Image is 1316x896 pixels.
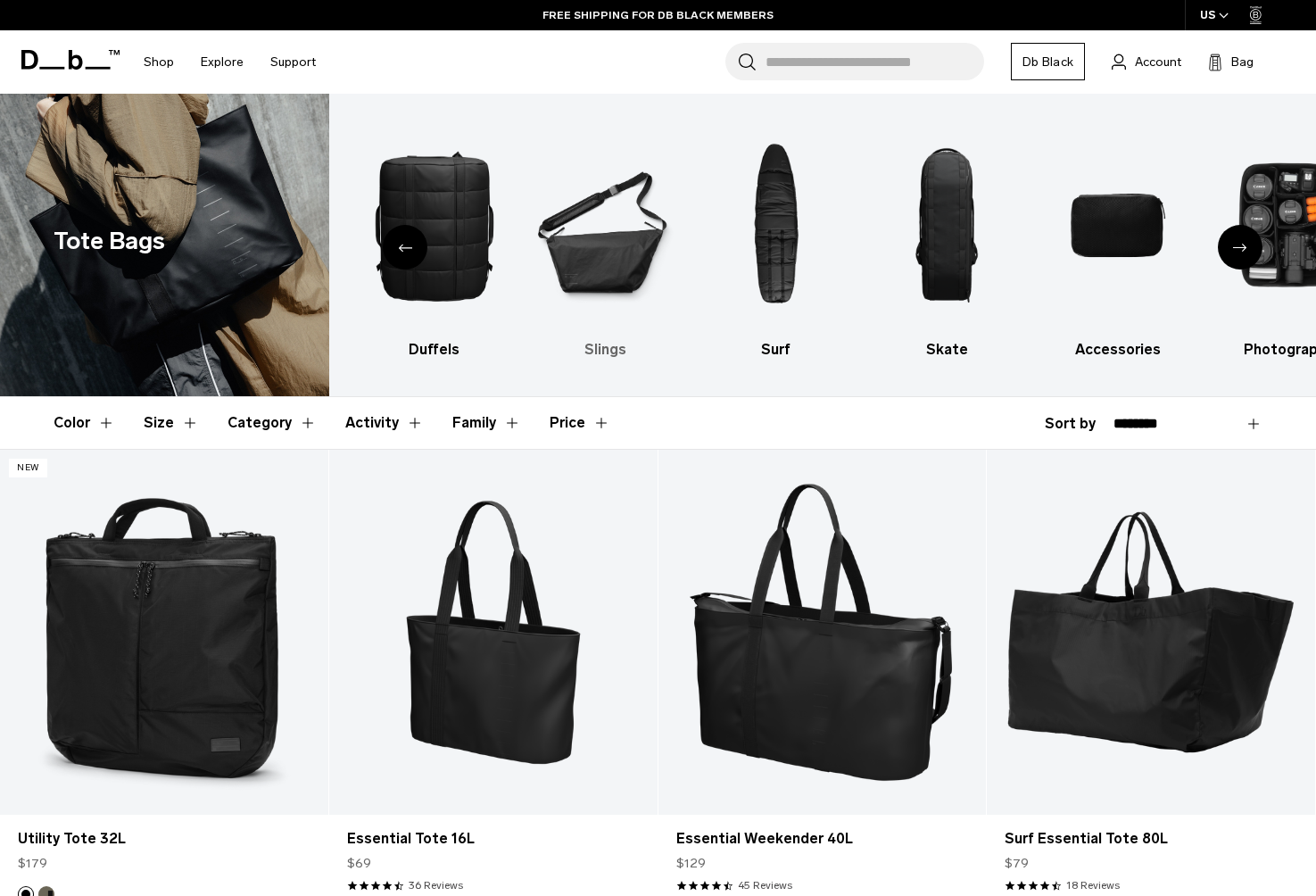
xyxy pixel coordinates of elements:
button: Toggle Filter [54,397,115,449]
a: Db Slings [535,120,675,361]
span: $79 [1005,854,1029,873]
li: 9 / 10 [1048,120,1188,361]
img: Db [365,120,504,330]
a: Essential Tote 16L [347,828,640,850]
div: Next slide [1218,225,1262,270]
button: Toggle Price [550,397,610,449]
a: Essential Weekender 40L [676,828,969,850]
li: 4 / 10 [194,120,333,361]
a: Essential Tote 16L [329,450,658,815]
img: Db [535,120,675,330]
nav: Main Navigation [130,30,329,94]
a: FREE SHIPPING FOR DB BLACK MEMBERS [542,7,774,23]
li: 8 / 10 [877,120,1016,361]
h3: Slings [535,339,675,361]
button: Toggle Filter [345,397,424,449]
a: Essential Weekender 40L [658,450,987,815]
a: Support [270,30,316,94]
a: Shop [144,30,174,94]
span: Bag [1231,53,1254,71]
div: Previous slide [383,225,427,270]
a: Db Ski & Snowboard [194,120,333,361]
a: Db Accessories [1048,120,1188,361]
h3: Skate [877,339,1016,361]
span: $69 [347,854,371,873]
button: Toggle Filter [452,397,521,449]
li: 7 / 10 [707,120,846,361]
a: Account [1112,51,1181,72]
h3: Duffels [365,339,504,361]
span: $129 [676,854,706,873]
a: Utility Tote 32L [18,828,310,850]
a: Db Skate [877,120,1016,361]
img: Db [1048,120,1188,330]
a: Explore [201,30,244,94]
a: 45 reviews [738,877,792,893]
a: 18 reviews [1066,877,1120,893]
a: Db Black [1011,43,1085,80]
a: Surf Essential Tote 80L [987,450,1315,815]
img: Db [877,120,1016,330]
span: Account [1135,53,1181,71]
li: 6 / 10 [535,120,675,361]
h1: Tote Bags [54,223,165,260]
a: 36 reviews [409,877,463,893]
li: 5 / 10 [365,120,504,361]
h3: Ski & Snowboard [194,339,333,361]
h3: Surf [707,339,846,361]
span: $179 [18,854,47,873]
button: Toggle Filter [228,397,317,449]
img: Db [707,120,846,330]
img: Db [194,120,333,330]
button: Bag [1208,51,1254,72]
p: New [9,459,47,477]
h3: Accessories [1048,339,1188,361]
a: Db Surf [707,120,846,361]
a: Surf Essential Tote 80L [1005,828,1297,850]
button: Toggle Filter [144,397,199,449]
a: Db Duffels [365,120,504,361]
